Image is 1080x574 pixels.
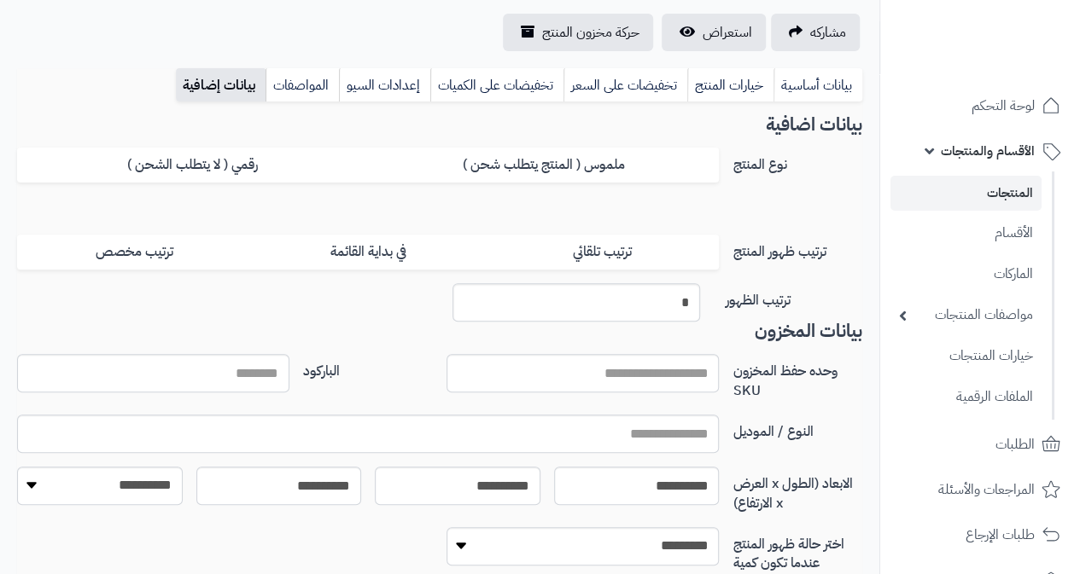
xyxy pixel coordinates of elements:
[941,139,1035,163] span: الأقسام والمنتجات
[713,283,849,310] label: ترتيب الظهور
[890,379,1042,415] a: الملفات الرقمية
[890,176,1042,211] a: المنتجات
[890,256,1042,293] a: الماركات
[726,235,869,262] label: ترتيب ظهور المنتج
[687,68,774,102] a: خيارات المنتج
[17,115,862,135] h3: بيانات اضافية
[890,469,1070,510] a: المراجعات والأسئلة
[938,478,1035,502] span: المراجعات والأسئلة
[810,22,846,43] span: مشاركه
[17,148,368,183] label: رقمي ( لا يتطلب الشحن )
[771,14,860,51] a: مشاركه
[296,354,440,381] label: الباركود
[17,235,251,270] label: ترتيب مخصص
[774,68,862,102] a: بيانات أساسية
[703,22,752,43] span: استعراض
[368,148,719,183] label: ملموس ( المنتج يتطلب شحن )
[430,68,563,102] a: تخفيضات على الكميات
[890,338,1042,374] a: خيارات المنتجات
[995,432,1035,456] span: الطلبات
[890,215,1042,252] a: الأقسام
[503,14,653,51] a: حركة مخزون المنتج
[485,235,719,270] label: ترتيب تلقائي
[726,148,869,175] label: نوع المنتج
[17,316,862,341] h3: بيانات المخزون
[563,68,687,102] a: تخفيضات على السعر
[890,85,1070,126] a: لوحة التحكم
[726,354,869,401] label: وحده حفظ المخزون SKU
[966,523,1035,547] span: طلبات الإرجاع
[339,68,430,102] a: إعدادات السيو
[972,94,1035,118] span: لوحة التحكم
[251,235,485,270] label: في بداية القائمة
[542,22,639,43] span: حركة مخزون المنتج
[890,424,1070,465] a: الطلبات
[266,68,339,102] a: المواصفات
[176,68,266,102] a: بيانات إضافية
[726,415,869,442] label: النوع / الموديل
[726,467,869,513] label: الابعاد (الطول x العرض x الارتفاع)
[662,14,766,51] a: استعراض
[890,514,1070,555] a: طلبات الإرجاع
[890,297,1042,333] a: مواصفات المنتجات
